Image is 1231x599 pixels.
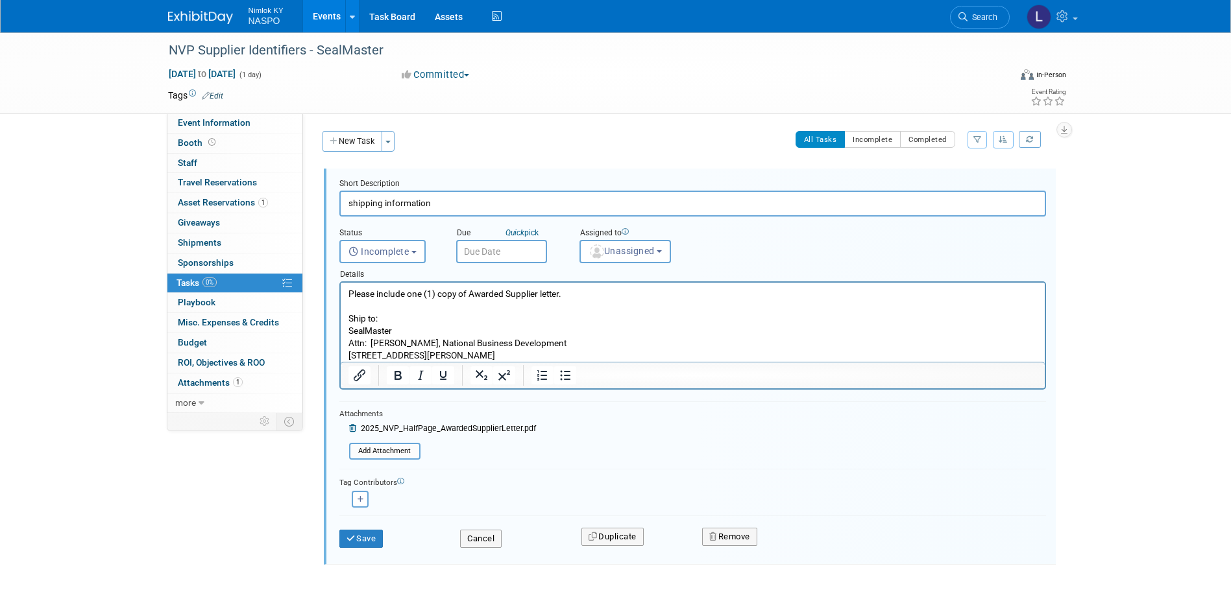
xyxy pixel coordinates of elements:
[167,213,302,233] a: Giveaways
[196,69,208,79] span: to
[178,337,207,347] span: Budget
[470,366,493,384] button: Subscript
[339,475,1046,488] div: Tag Contributors
[339,228,437,240] div: Status
[258,198,268,207] span: 1
[493,366,515,384] button: Superscript
[167,233,302,253] a: Shipments
[339,191,1046,216] input: Name of task or a short description
[167,134,302,153] a: Booth
[460,530,502,548] button: Cancel
[167,193,302,213] a: Asset Reservations1
[339,530,384,548] button: Save
[397,68,474,82] button: Committed
[168,89,223,102] td: Tags
[249,16,280,26] span: NASPO
[1030,89,1066,95] div: Event Rating
[589,246,655,256] span: Unassigned
[387,366,409,384] button: Bold
[168,11,233,24] img: ExhibitDay
[339,240,426,263] button: Incomplete
[531,366,554,384] button: Numbered list
[323,131,382,152] button: New Task
[341,283,1045,362] iframe: Rich Text Area
[968,12,997,22] span: Search
[339,408,536,419] div: Attachments
[1027,5,1051,29] img: Lee Ann Pope
[456,240,547,263] input: Due Date
[167,353,302,373] a: ROI, Objectives & ROO
[579,240,672,263] button: Unassigned
[178,177,257,187] span: Travel Reservations
[202,277,217,287] span: 0%
[1021,69,1034,80] img: Format-Inperson.png
[1036,70,1066,80] div: In-Person
[276,413,302,430] td: Toggle Event Tabs
[164,39,990,62] div: NVP Supplier Identifiers - SealMaster
[167,173,302,193] a: Travel Reservations
[178,297,215,307] span: Playbook
[175,397,196,408] span: more
[167,293,302,312] a: Playbook
[178,197,268,207] span: Asset Reservations
[844,131,901,148] button: Incomplete
[238,71,262,79] span: (1 day)
[167,253,302,273] a: Sponsorships
[167,274,302,293] a: Tasks0%
[339,178,1046,191] div: Short Description
[933,67,1067,87] div: Event Format
[206,137,218,147] span: Booth not reserved yet
[579,228,742,240] div: Assigned to
[177,277,217,288] span: Tasks
[167,313,302,333] a: Misc. Expenses & Credits
[409,366,432,384] button: Italic
[900,131,955,148] button: Completed
[249,3,284,16] span: Nimlok KY
[178,158,197,168] span: Staff
[178,357,265,368] span: ROI, Objectives & ROO
[167,154,302,173] a: Staff
[167,113,302,133] a: Event Information
[178,377,243,388] span: Attachments
[202,91,223,100] a: Edit
[178,257,234,268] span: Sponsorships
[233,377,243,387] span: 1
[167,333,302,353] a: Budget
[339,263,1046,281] div: Details
[178,217,220,228] span: Giveaways
[506,228,524,237] i: Quick
[796,131,846,148] button: All Tasks
[348,366,371,384] button: Insert/edit link
[178,117,250,128] span: Event Information
[503,228,541,238] a: Quickpick
[581,528,644,546] button: Duplicate
[348,246,409,257] span: Incomplete
[167,393,302,413] a: more
[168,68,236,80] span: [DATE] [DATE]
[178,237,221,248] span: Shipments
[178,137,218,148] span: Booth
[950,6,1010,29] a: Search
[1019,131,1041,148] a: Refresh
[554,366,576,384] button: Bullet list
[178,317,279,327] span: Misc. Expenses & Credits
[167,373,302,393] a: Attachments1
[432,366,454,384] button: Underline
[702,528,757,546] button: Remove
[361,424,536,433] span: 2025_NVP_HalfPage_AwardedSupplierLetter.pdf
[456,228,560,240] div: Due
[254,413,276,430] td: Personalize Event Tab Strip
